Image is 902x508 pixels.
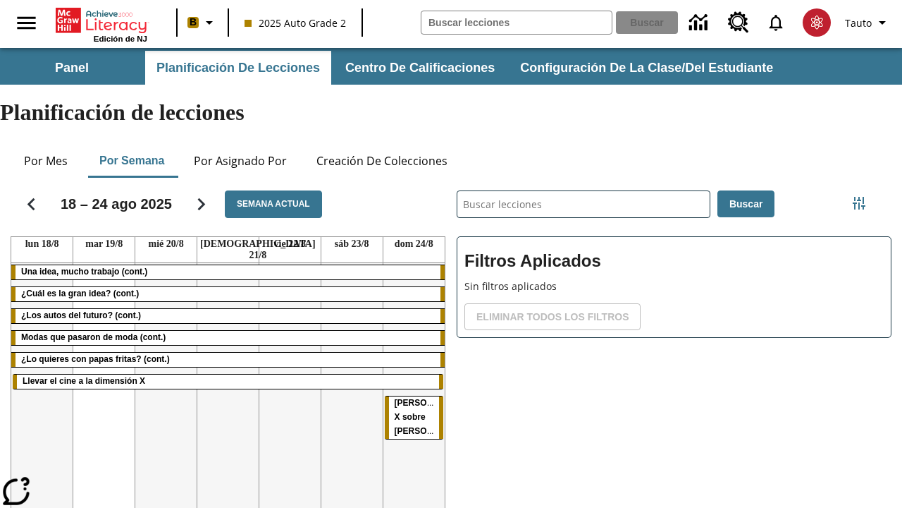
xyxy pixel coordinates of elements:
a: 21 de agosto de 2025 [197,237,319,262]
button: Creación de colecciones [305,144,459,178]
a: 23 de agosto de 2025 [332,237,372,251]
button: Semana actual [225,190,322,218]
span: Una idea, mucho trabajo (cont.) [21,267,147,277]
span: Modas que pasaron de moda (cont.) [21,332,166,342]
div: Modas que pasaron de moda (cont.) [11,331,445,345]
input: Buscar lecciones [457,191,710,217]
span: B [190,13,197,31]
button: Centro de calificaciones [334,51,506,85]
a: Portada [56,6,147,35]
div: Filtros Aplicados [457,236,891,338]
button: Por asignado por [183,144,298,178]
p: Sin filtros aplicados [464,279,884,294]
h2: 18 – 24 ago 2025 [61,195,172,212]
a: 20 de agosto de 2025 [146,237,187,251]
div: Una idea, mucho trabajo (cont.) [11,265,445,279]
span: Tauto [845,16,872,30]
div: ¿Lo quieres con papas fritas? (cont.) [11,353,445,367]
div: ¿Cuál es la gran idea? (cont.) [11,287,445,301]
span: Edición de NJ [94,35,147,43]
span: ¿Cuál es la gran idea? (cont.) [21,289,139,298]
div: ¿Los autos del futuro? (cont.) [11,309,445,323]
span: ¿Lo quieres con papas fritas? (cont.) [21,354,170,364]
span: ¿Los autos del futuro? (cont.) [21,310,141,320]
a: Notificaciones [758,4,794,41]
a: 19 de agosto de 2025 [82,237,125,251]
a: 24 de agosto de 2025 [392,237,436,251]
button: Boost El color de la clase es anaranjado claro. Cambiar el color de la clase. [182,10,223,35]
img: avatar image [803,8,831,37]
button: Configuración de la clase/del estudiante [509,51,784,85]
input: Buscar campo [421,11,612,34]
span: Rayos X sobre ruedas [395,397,466,436]
button: Seguir [183,186,219,222]
button: Abrir el menú lateral [6,2,47,44]
button: Menú lateral de filtros [845,189,873,217]
button: Panel [1,51,142,85]
a: 22 de agosto de 2025 [271,237,309,251]
div: Llevar el cine a la dimensión X [13,375,443,389]
div: Portada [56,5,147,43]
a: Centro de recursos, Se abrirá en una pestaña nueva. [719,4,758,42]
button: Por mes [11,144,81,178]
h2: Filtros Aplicados [464,244,884,279]
a: 18 de agosto de 2025 [23,237,62,251]
span: Llevar el cine a la dimensión X [23,376,145,386]
span: 2025 Auto Grade 2 [245,16,346,30]
a: Centro de información [681,4,719,42]
button: Por semana [88,144,175,178]
button: Perfil/Configuración [839,10,896,35]
button: Escoja un nuevo avatar [794,4,839,41]
div: Rayos X sobre ruedas [385,397,443,439]
button: Planificación de lecciones [145,51,331,85]
button: Buscar [717,190,774,218]
button: Regresar [13,186,49,222]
